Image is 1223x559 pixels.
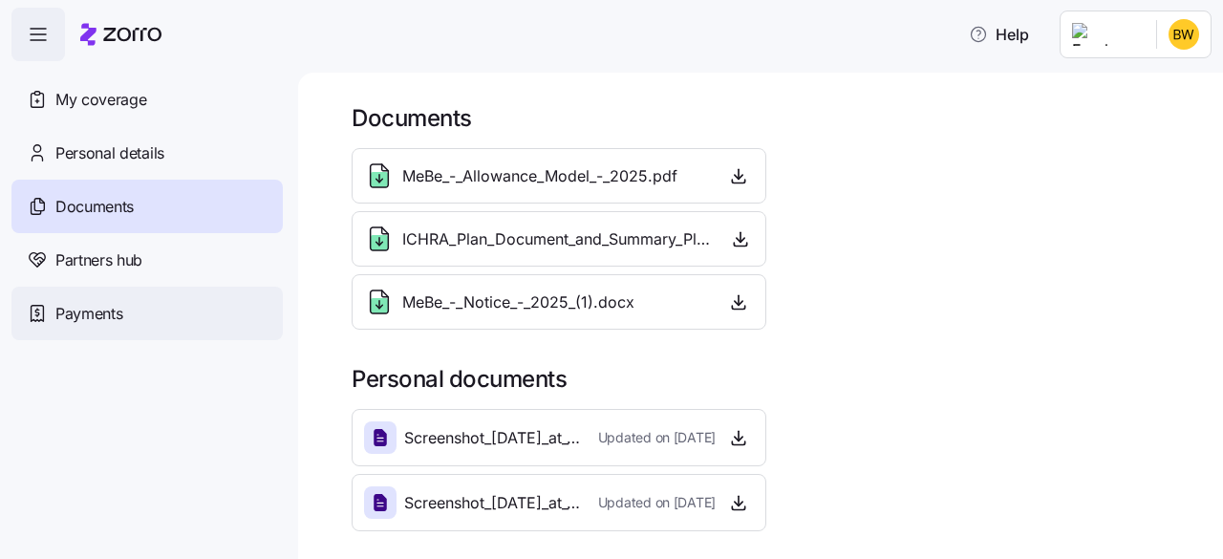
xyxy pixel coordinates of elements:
span: Screenshot_[DATE]_at_1.45.21%E2%80%AFPM.png [404,426,583,450]
a: Partners hub [11,233,283,287]
h1: Documents [352,103,1196,133]
span: Payments [55,302,122,326]
a: My coverage [11,73,283,126]
span: MeBe_-_Allowance_Model_-_2025.pdf [402,164,677,188]
img: 403fb29046e9a90e18f370ee96f0e8ff [1169,19,1199,50]
button: Help [954,15,1044,54]
a: Personal details [11,126,283,180]
a: Documents [11,180,283,233]
img: Employer logo [1072,23,1141,46]
span: MeBe_-_Notice_-_2025_(1).docx [402,290,634,314]
a: Payments [11,287,283,340]
span: Documents [55,195,134,219]
h1: Personal documents [352,364,1196,394]
span: Personal details [55,141,164,165]
span: Help [969,23,1029,46]
span: Updated on [DATE] [598,428,716,447]
span: Updated on [DATE] [598,493,716,512]
span: ICHRA_Plan_Document_and_Summary_Plan_Description_-_2025.pdf [402,227,712,251]
span: Partners hub [55,248,142,272]
span: My coverage [55,88,146,112]
span: Screenshot_[DATE]_at_1.46.27%E2%80%AFPM.png [404,491,583,515]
